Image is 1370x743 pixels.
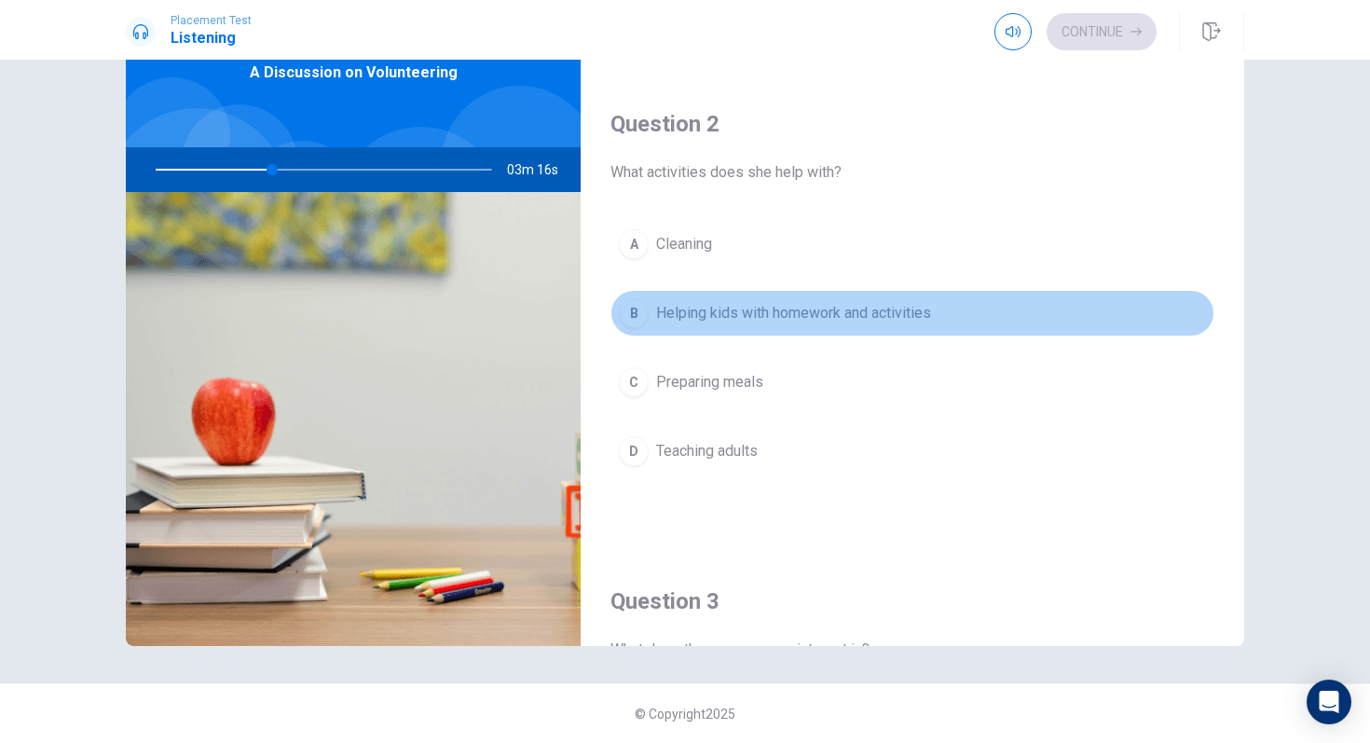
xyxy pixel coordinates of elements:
[171,27,252,49] h1: Listening
[610,639,1214,661] span: What does the man express interest in?
[656,440,758,462] span: Teaching adults
[1307,680,1351,724] div: Open Intercom Messenger
[619,298,649,328] div: B
[126,192,581,646] img: A Discussion on Volunteering
[619,436,649,466] div: D
[610,359,1214,406] button: CPreparing meals
[610,428,1214,475] button: DTeaching adults
[610,221,1214,268] button: ACleaning
[656,233,712,255] span: Cleaning
[610,586,1214,616] h4: Question 3
[610,109,1214,139] h4: Question 2
[656,302,931,324] span: Helping kids with homework and activities
[250,62,458,84] span: A Discussion on Volunteering
[619,229,649,259] div: A
[171,14,252,27] span: Placement Test
[656,371,763,393] span: Preparing meals
[507,147,573,192] span: 03m 16s
[610,161,1214,184] span: What activities does she help with?
[610,290,1214,337] button: BHelping kids with homework and activities
[635,707,735,722] span: © Copyright 2025
[619,367,649,397] div: C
